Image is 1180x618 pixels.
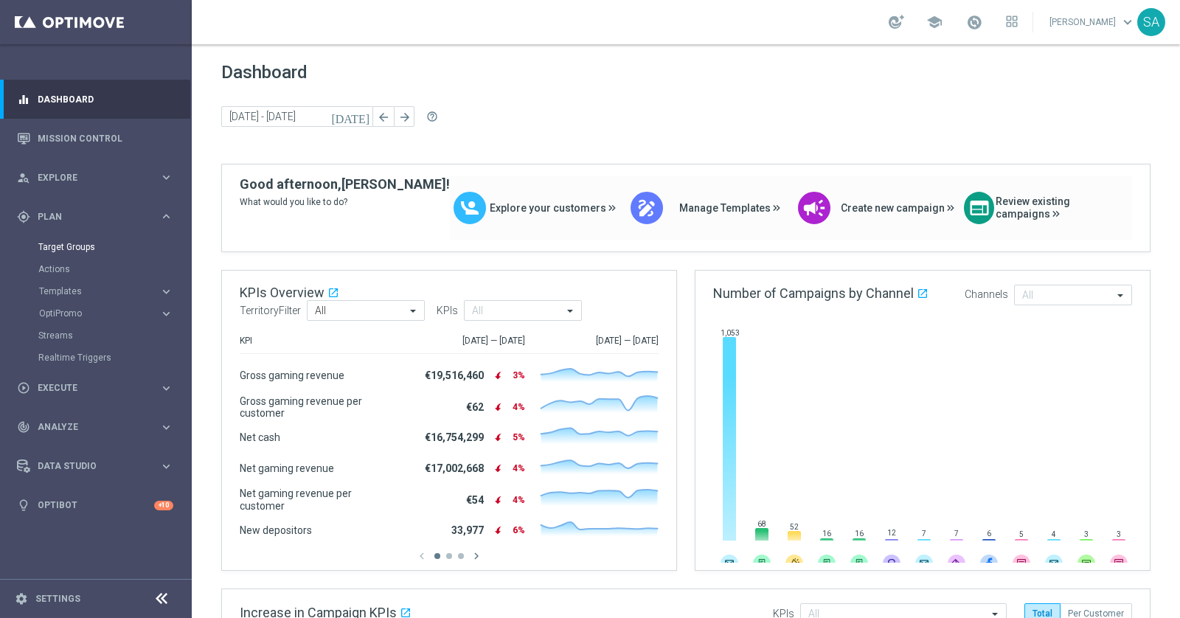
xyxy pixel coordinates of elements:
[38,285,174,297] button: Templates keyboard_arrow_right
[38,236,190,258] div: Target Groups
[38,280,190,302] div: Templates
[17,171,159,184] div: Explore
[38,324,190,347] div: Streams
[38,80,173,119] a: Dashboard
[38,119,173,158] a: Mission Control
[15,592,28,605] i: settings
[38,212,159,221] span: Plan
[926,14,943,30] span: school
[159,285,173,299] i: keyboard_arrow_right
[38,263,153,275] a: Actions
[17,381,30,395] i: play_circle_outline
[16,382,174,394] button: play_circle_outline Execute keyboard_arrow_right
[16,94,174,105] button: equalizer Dashboard
[39,309,145,318] span: OptiPromo
[38,423,159,431] span: Analyze
[17,210,159,223] div: Plan
[38,308,174,319] button: OptiPromo keyboard_arrow_right
[38,383,159,392] span: Execute
[17,459,159,473] div: Data Studio
[1137,8,1165,36] div: SA
[38,462,159,471] span: Data Studio
[16,421,174,433] button: track_changes Analyze keyboard_arrow_right
[38,241,153,253] a: Target Groups
[17,486,173,525] div: Optibot
[38,352,153,364] a: Realtime Triggers
[159,170,173,184] i: keyboard_arrow_right
[16,499,174,511] button: lightbulb Optibot +10
[17,93,30,106] i: equalizer
[38,486,154,525] a: Optibot
[17,119,173,158] div: Mission Control
[16,211,174,223] button: gps_fixed Plan keyboard_arrow_right
[17,80,173,119] div: Dashboard
[39,287,145,296] span: Templates
[17,210,30,223] i: gps_fixed
[1048,11,1137,33] a: [PERSON_NAME]keyboard_arrow_down
[39,287,159,296] div: Templates
[159,307,173,321] i: keyboard_arrow_right
[16,460,174,472] button: Data Studio keyboard_arrow_right
[159,420,173,434] i: keyboard_arrow_right
[159,209,173,223] i: keyboard_arrow_right
[17,420,30,434] i: track_changes
[1120,14,1136,30] span: keyboard_arrow_down
[159,381,173,395] i: keyboard_arrow_right
[35,594,80,603] a: Settings
[154,501,173,510] div: +10
[159,459,173,473] i: keyboard_arrow_right
[38,173,159,182] span: Explore
[17,499,30,512] i: lightbulb
[38,302,190,324] div: OptiPromo
[38,330,153,341] a: Streams
[17,381,159,395] div: Execute
[16,172,174,184] button: person_search Explore keyboard_arrow_right
[16,133,174,145] button: Mission Control
[17,420,159,434] div: Analyze
[39,309,159,318] div: OptiPromo
[17,171,30,184] i: person_search
[38,258,190,280] div: Actions
[38,347,190,369] div: Realtime Triggers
